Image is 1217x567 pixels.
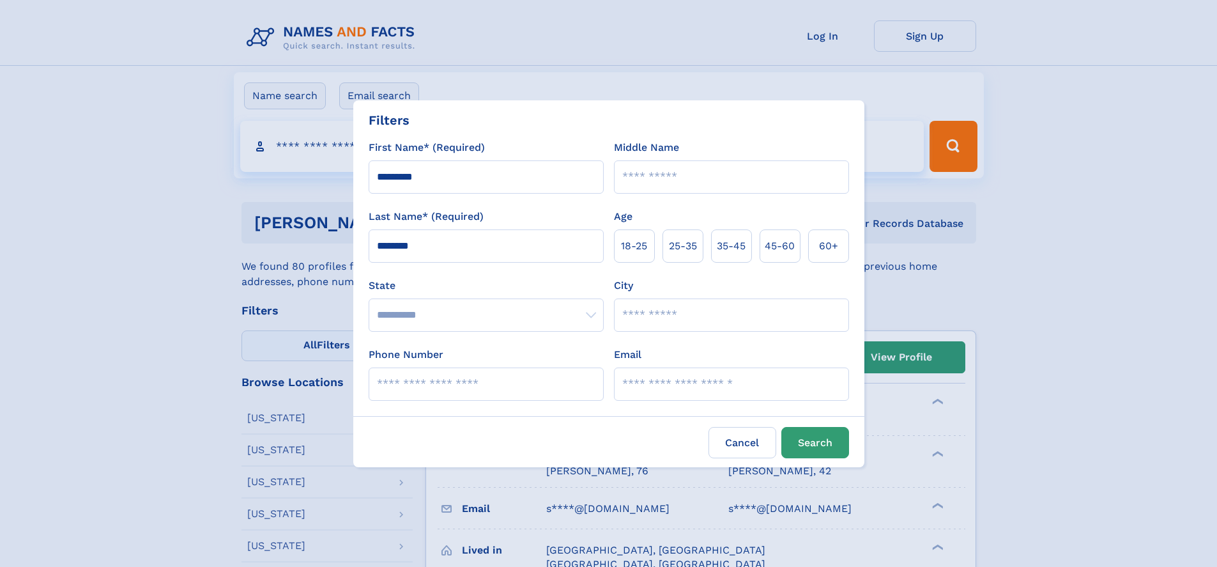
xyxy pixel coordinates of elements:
[369,140,485,155] label: First Name* (Required)
[614,347,641,362] label: Email
[369,278,604,293] label: State
[708,427,776,458] label: Cancel
[614,209,632,224] label: Age
[614,278,633,293] label: City
[621,238,647,254] span: 18‑25
[781,427,849,458] button: Search
[369,347,443,362] label: Phone Number
[369,111,409,130] div: Filters
[765,238,795,254] span: 45‑60
[819,238,838,254] span: 60+
[669,238,697,254] span: 25‑35
[717,238,746,254] span: 35‑45
[369,209,484,224] label: Last Name* (Required)
[614,140,679,155] label: Middle Name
